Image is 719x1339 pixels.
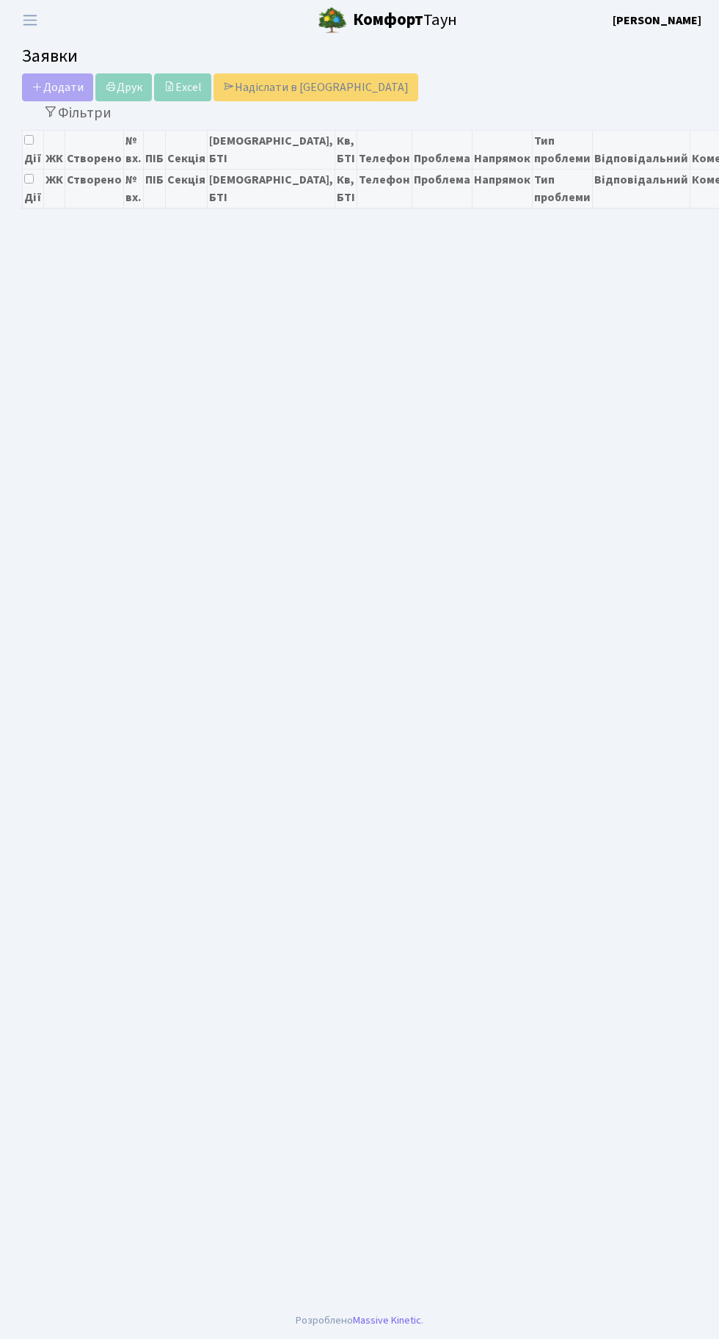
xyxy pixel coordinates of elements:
th: Напрямок [472,130,533,169]
th: Відповідальний [593,130,690,169]
button: Переключити фільтри [34,101,121,124]
th: Створено [65,169,124,208]
th: ПІБ [144,130,166,169]
th: [DEMOGRAPHIC_DATA], БТІ [208,130,335,169]
th: ЖК [44,169,65,208]
div: Розроблено . [296,1313,423,1329]
a: Excel [154,73,211,101]
th: [DEMOGRAPHIC_DATA], БТІ [208,169,335,208]
th: № вх. [124,169,144,208]
span: Таун [353,8,457,33]
th: Проблема [412,169,472,208]
th: Проблема [412,130,472,169]
a: Друк [95,73,152,101]
th: ПІБ [144,169,166,208]
th: Телефон [357,169,412,208]
th: Тип проблеми [533,130,593,169]
th: Кв, БТІ [335,130,357,169]
a: Додати [22,73,93,101]
b: Комфорт [353,8,423,32]
a: Massive Kinetic [353,1313,421,1328]
th: Дії [23,169,44,208]
th: Кв, БТІ [335,169,357,208]
th: Телефон [357,130,412,169]
th: № вх. [124,130,144,169]
span: Додати [32,79,84,95]
th: Тип проблеми [533,169,593,208]
img: logo.png [318,6,347,35]
th: Напрямок [472,169,533,208]
th: Відповідальний [593,169,690,208]
button: Переключити навігацію [12,8,48,32]
a: Надіслати в [GEOGRAPHIC_DATA] [213,73,418,101]
span: Заявки [22,43,78,69]
th: ЖК [44,130,65,169]
th: Дії [23,130,44,169]
th: Секція [166,169,208,208]
a: [PERSON_NAME] [613,12,701,29]
th: Створено [65,130,124,169]
th: Секція [166,130,208,169]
